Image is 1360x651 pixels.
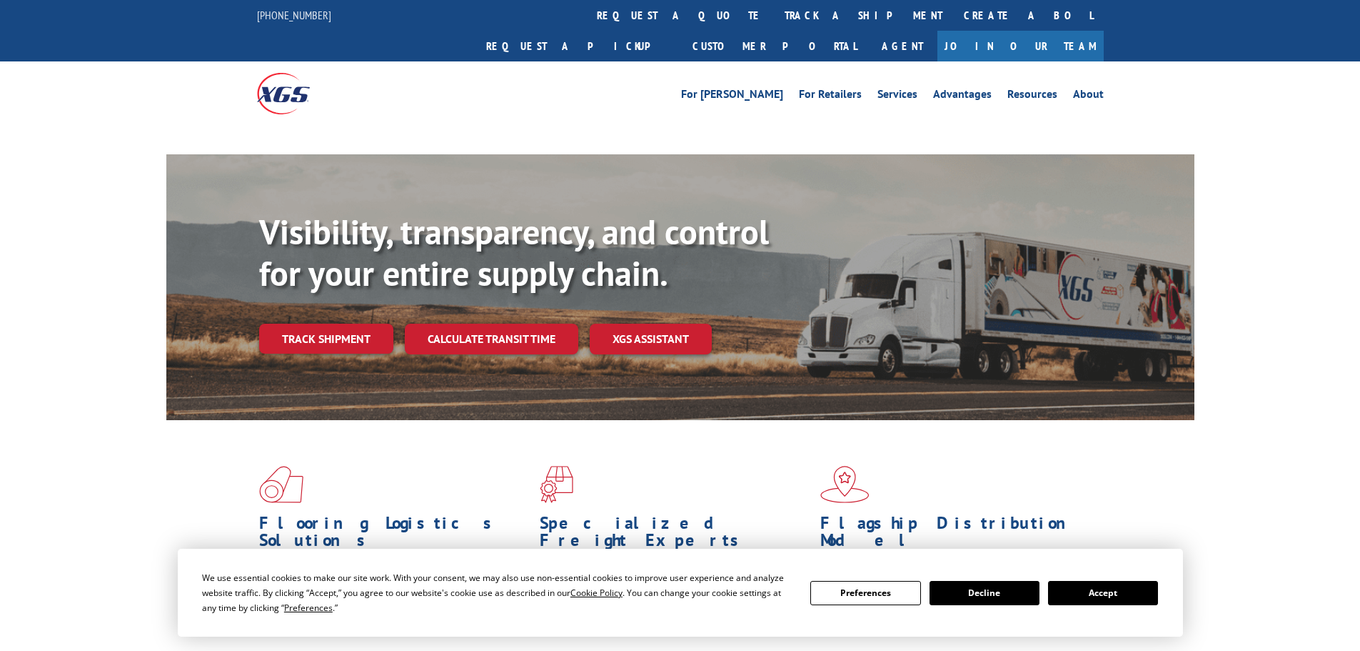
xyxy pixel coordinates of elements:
[937,31,1104,61] a: Join Our Team
[1073,89,1104,104] a: About
[259,466,303,503] img: xgs-icon-total-supply-chain-intelligence-red
[257,8,331,22] a: [PHONE_NUMBER]
[820,466,870,503] img: xgs-icon-flagship-distribution-model-red
[930,581,1039,605] button: Decline
[259,209,769,295] b: Visibility, transparency, and control for your entire supply chain.
[570,587,623,599] span: Cookie Policy
[877,89,917,104] a: Services
[405,324,578,354] a: Calculate transit time
[1048,581,1158,605] button: Accept
[540,466,573,503] img: xgs-icon-focused-on-flooring-red
[1007,89,1057,104] a: Resources
[820,515,1090,556] h1: Flagship Distribution Model
[682,31,867,61] a: Customer Portal
[933,89,992,104] a: Advantages
[284,602,333,614] span: Preferences
[810,581,920,605] button: Preferences
[475,31,682,61] a: Request a pickup
[799,89,862,104] a: For Retailers
[178,549,1183,637] div: Cookie Consent Prompt
[867,31,937,61] a: Agent
[259,324,393,354] a: Track shipment
[202,570,793,615] div: We use essential cookies to make our site work. With your consent, we may also use non-essential ...
[259,515,529,556] h1: Flooring Logistics Solutions
[540,515,810,556] h1: Specialized Freight Experts
[590,324,712,354] a: XGS ASSISTANT
[681,89,783,104] a: For [PERSON_NAME]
